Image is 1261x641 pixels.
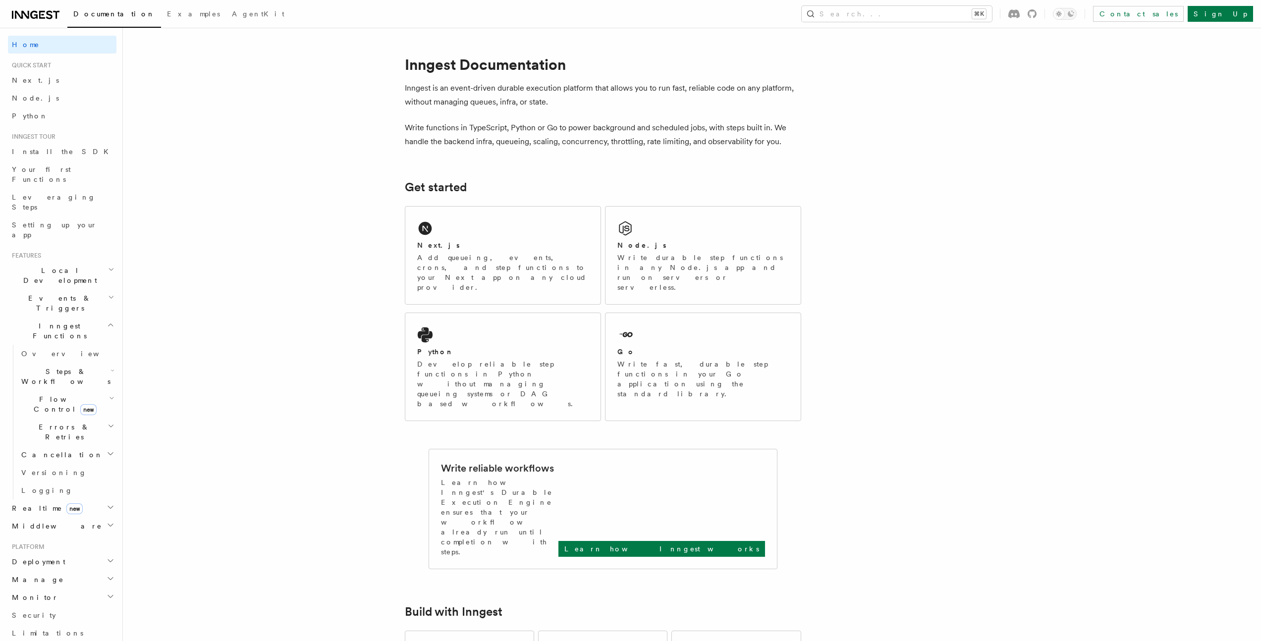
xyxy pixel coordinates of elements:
[8,36,116,53] a: Home
[405,605,502,619] a: Build with Inngest
[17,367,110,386] span: Steps & Workflows
[441,461,554,475] h2: Write reliable workflows
[232,10,284,18] span: AgentKit
[8,592,58,602] span: Monitor
[17,345,116,363] a: Overview
[405,180,467,194] a: Get started
[21,469,87,477] span: Versioning
[8,293,108,313] span: Events & Triggers
[8,345,116,499] div: Inngest Functions
[17,446,116,464] button: Cancellation
[8,133,55,141] span: Inngest tour
[8,571,116,588] button: Manage
[972,9,986,19] kbd: ⌘K
[558,541,765,557] a: Learn how Inngest works
[8,553,116,571] button: Deployment
[12,611,56,619] span: Security
[1053,8,1077,20] button: Toggle dark mode
[21,350,123,358] span: Overview
[417,347,454,357] h2: Python
[167,10,220,18] span: Examples
[21,486,73,494] span: Logging
[405,81,801,109] p: Inngest is an event-driven durable execution platform that allows you to run fast, reliable code ...
[405,313,601,421] a: PythonDevelop reliable step functions in Python without managing queueing systems or DAG based wo...
[405,55,801,73] h1: Inngest Documentation
[417,253,589,292] p: Add queueing, events, crons, and step functions to your Next app on any cloud provider.
[617,240,666,250] h2: Node.js
[417,359,589,409] p: Develop reliable step functions in Python without managing queueing systems or DAG based workflows.
[12,40,40,50] span: Home
[17,464,116,481] a: Versioning
[8,543,45,551] span: Platform
[73,10,155,18] span: Documentation
[17,481,116,499] a: Logging
[17,418,116,446] button: Errors & Retries
[12,148,114,156] span: Install the SDK
[8,521,102,531] span: Middleware
[17,363,116,390] button: Steps & Workflows
[8,262,116,289] button: Local Development
[802,6,992,22] button: Search...⌘K
[8,289,116,317] button: Events & Triggers
[12,76,59,84] span: Next.js
[8,252,41,260] span: Features
[8,266,108,285] span: Local Development
[12,221,97,239] span: Setting up your app
[12,165,71,183] span: Your first Functions
[8,160,116,188] a: Your first Functions
[17,450,103,460] span: Cancellation
[17,422,108,442] span: Errors & Retries
[66,503,83,514] span: new
[8,216,116,244] a: Setting up your app
[417,240,460,250] h2: Next.js
[8,71,116,89] a: Next.js
[405,206,601,305] a: Next.jsAdd queueing, events, crons, and step functions to your Next app on any cloud provider.
[8,107,116,125] a: Python
[8,557,65,567] span: Deployment
[8,588,116,606] button: Monitor
[405,121,801,149] p: Write functions in TypeScript, Python or Go to power background and scheduled jobs, with steps bu...
[161,3,226,27] a: Examples
[8,317,116,345] button: Inngest Functions
[617,359,789,399] p: Write fast, durable step functions in your Go application using the standard library.
[441,478,558,557] p: Learn how Inngest's Durable Execution Engine ensures that your workflow already run until complet...
[12,94,59,102] span: Node.js
[617,253,789,292] p: Write durable step functions in any Node.js app and run on servers or serverless.
[605,206,801,305] a: Node.jsWrite durable step functions in any Node.js app and run on servers or serverless.
[12,193,96,211] span: Leveraging Steps
[605,313,801,421] a: GoWrite fast, durable step functions in your Go application using the standard library.
[564,544,759,554] p: Learn how Inngest works
[67,3,161,28] a: Documentation
[17,394,109,414] span: Flow Control
[8,188,116,216] a: Leveraging Steps
[1093,6,1184,22] a: Contact sales
[8,61,51,69] span: Quick start
[17,390,116,418] button: Flow Controlnew
[12,629,83,637] span: Limitations
[8,575,64,585] span: Manage
[8,143,116,160] a: Install the SDK
[12,112,48,120] span: Python
[8,517,116,535] button: Middleware
[8,499,116,517] button: Realtimenew
[8,89,116,107] a: Node.js
[617,347,635,357] h2: Go
[8,503,83,513] span: Realtime
[80,404,97,415] span: new
[1188,6,1253,22] a: Sign Up
[8,321,107,341] span: Inngest Functions
[226,3,290,27] a: AgentKit
[8,606,116,624] a: Security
